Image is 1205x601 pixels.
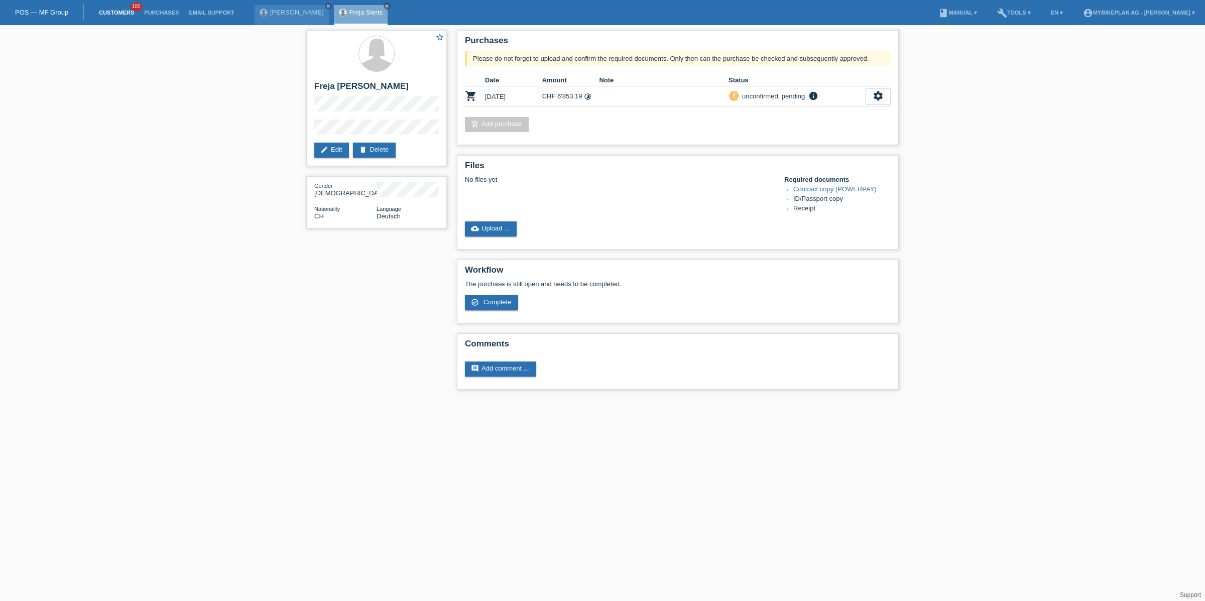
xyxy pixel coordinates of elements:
[471,120,479,128] i: add_shopping_cart
[584,93,591,100] i: Instalments (48 instalments)
[1046,10,1068,16] a: EN ▾
[485,86,542,107] td: [DATE]
[385,4,390,9] i: close
[807,91,819,101] i: info
[349,9,383,16] a: Freja Sierts
[377,212,401,220] span: Deutsch
[131,3,143,11] span: 100
[465,295,518,310] a: check_circle_outline Complete
[997,8,1007,18] i: build
[435,33,444,43] a: star_border
[353,143,396,158] a: deleteDelete
[314,212,324,220] span: Switzerland
[465,36,891,51] h2: Purchases
[384,3,391,10] a: close
[377,206,401,212] span: Language
[465,161,891,176] h2: Files
[471,298,479,306] i: check_circle_outline
[793,195,891,204] li: ID/Passport copy
[314,182,377,197] div: [DEMOGRAPHIC_DATA]
[314,81,439,96] h2: Freja [PERSON_NAME]
[484,298,512,306] span: Complete
[326,4,331,9] i: close
[270,9,324,16] a: [PERSON_NAME]
[485,74,542,86] th: Date
[359,146,367,154] i: delete
[599,74,729,86] th: Note
[873,90,884,101] i: settings
[1078,10,1200,16] a: account_circleMybikeplan AG - [PERSON_NAME] ▾
[320,146,328,154] i: edit
[992,10,1036,16] a: buildTools ▾
[731,92,738,99] i: priority_high
[465,280,891,288] p: The purchase is still open and needs to be completed.
[465,51,891,66] div: Please do not forget to upload and confirm the required documents. Only then can the purchase be ...
[314,143,349,158] a: editEdit
[465,339,891,354] h2: Comments
[314,183,333,189] span: Gender
[1180,591,1201,598] a: Support
[465,117,529,132] a: add_shopping_cartAdd purchase
[471,365,479,373] i: comment
[139,10,184,16] a: Purchases
[435,33,444,42] i: star_border
[465,265,891,280] h2: Workflow
[729,74,866,86] th: Status
[938,8,948,18] i: book
[739,91,805,101] div: unconfirmed, pending
[184,10,239,16] a: Email Support
[793,185,877,193] a: Contract copy (POWERPAY)
[465,362,536,377] a: commentAdd comment ...
[325,3,332,10] a: close
[784,176,891,183] h4: Required documents
[465,176,772,183] div: No files yet
[465,90,477,102] i: POSP00028022
[314,206,340,212] span: Nationality
[542,74,599,86] th: Amount
[542,86,599,107] td: CHF 6'853.19
[471,224,479,232] i: cloud_upload
[465,221,517,236] a: cloud_uploadUpload ...
[1083,8,1093,18] i: account_circle
[15,9,68,16] a: POS — MF Group
[793,204,891,214] li: Receipt
[94,10,139,16] a: Customers
[933,10,982,16] a: bookManual ▾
